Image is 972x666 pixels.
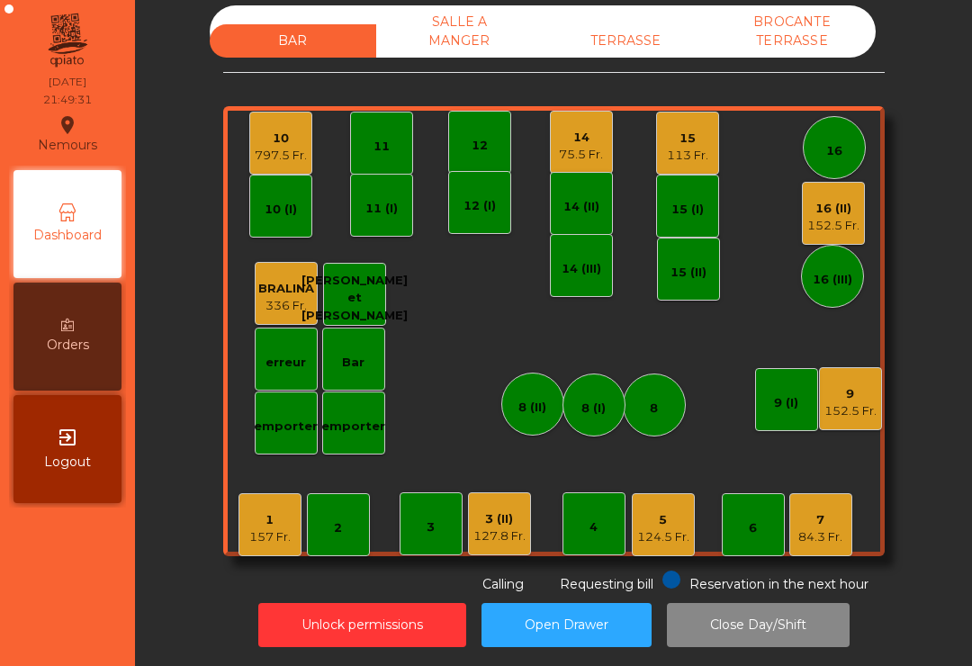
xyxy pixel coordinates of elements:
div: BRALINA [258,280,314,298]
span: Orders [47,336,89,355]
span: Dashboard [33,226,102,245]
div: [DATE] [49,74,86,90]
div: 3 [427,518,435,536]
div: 2 [334,519,342,537]
i: location_on [57,114,78,136]
div: BAR [210,24,376,58]
div: TERRASSE [543,24,709,58]
div: 15 (II) [670,264,706,282]
div: 9 [824,385,877,403]
div: 14 (II) [563,198,599,216]
div: 8 [650,400,658,418]
div: 124.5 Fr. [637,528,689,546]
span: Logout [44,453,91,472]
div: 336 Fr. [258,297,314,315]
div: BROCANTE TERRASSE [709,5,876,58]
div: 16 [826,142,842,160]
div: 8 (II) [518,399,546,417]
div: Bar [342,354,364,372]
div: 4 [589,518,598,536]
button: Unlock permissions [258,603,466,647]
div: Nemours [38,112,97,157]
div: 15 [667,130,708,148]
img: qpiato [45,9,89,72]
div: 6 [749,519,757,537]
button: Open Drawer [481,603,652,647]
div: 11 (I) [365,200,398,218]
div: emporter [254,418,318,436]
div: 10 [255,130,307,148]
div: 75.5 Fr. [559,146,603,164]
div: 15 (I) [671,201,704,219]
div: 152.5 Fr. [824,402,877,420]
div: 127.8 Fr. [473,527,526,545]
div: 16 (II) [807,200,859,218]
div: 7 [798,511,842,529]
div: emporter [321,418,385,436]
div: 8 (I) [581,400,606,418]
button: Close Day/Shift [667,603,850,647]
div: [PERSON_NAME] et [PERSON_NAME] [301,272,408,325]
div: 12 (I) [463,197,496,215]
span: Reservation in the next hour [689,576,868,592]
div: 16 (III) [813,271,852,289]
span: Calling [482,576,524,592]
div: 5 [637,511,689,529]
div: 1 [249,511,291,529]
i: exit_to_app [57,427,78,448]
div: erreur [265,354,306,372]
div: 9 (I) [774,394,798,412]
div: 157 Fr. [249,528,291,546]
div: 113 Fr. [667,147,708,165]
div: 84.3 Fr. [798,528,842,546]
div: 3 (II) [473,510,526,528]
div: 12 [472,137,488,155]
div: 797.5 Fr. [255,147,307,165]
div: SALLE A MANGER [376,5,543,58]
div: 21:49:31 [43,92,92,108]
div: 14 (III) [562,260,601,278]
div: 14 [559,129,603,147]
div: 152.5 Fr. [807,217,859,235]
div: 10 (I) [265,201,297,219]
div: 11 [373,138,390,156]
span: Requesting bill [560,576,653,592]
